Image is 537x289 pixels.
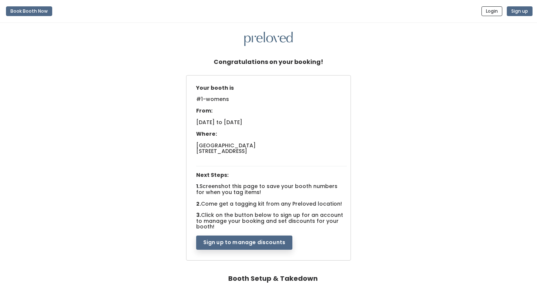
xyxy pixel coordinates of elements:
[6,3,52,19] a: Book Booth Now
[196,107,213,114] span: From:
[196,171,229,179] span: Next Steps:
[196,95,229,107] span: #1-womens
[507,6,533,16] button: Sign up
[196,211,343,230] span: Click on the button below to sign up for an account to manage your booking and set discounts for ...
[196,236,292,250] button: Sign up to manage discounts
[6,6,52,16] button: Book Booth Now
[196,182,337,196] span: Screenshot this page to save your booth numbers for when you tag items!
[244,32,293,46] img: preloved logo
[196,239,292,246] a: Sign up to manage discounts
[192,82,351,250] div: 1. 2. 3.
[196,130,217,138] span: Where:
[196,119,242,126] span: [DATE] to [DATE]
[228,271,318,286] h4: Booth Setup & Takedown
[201,200,342,207] span: Come get a tagging kit from any Preloved location!
[196,142,256,155] span: [GEOGRAPHIC_DATA] [STREET_ADDRESS]
[214,55,323,69] h5: Congratulations on your booking!
[196,84,234,92] span: Your booth is
[481,6,502,16] button: Login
